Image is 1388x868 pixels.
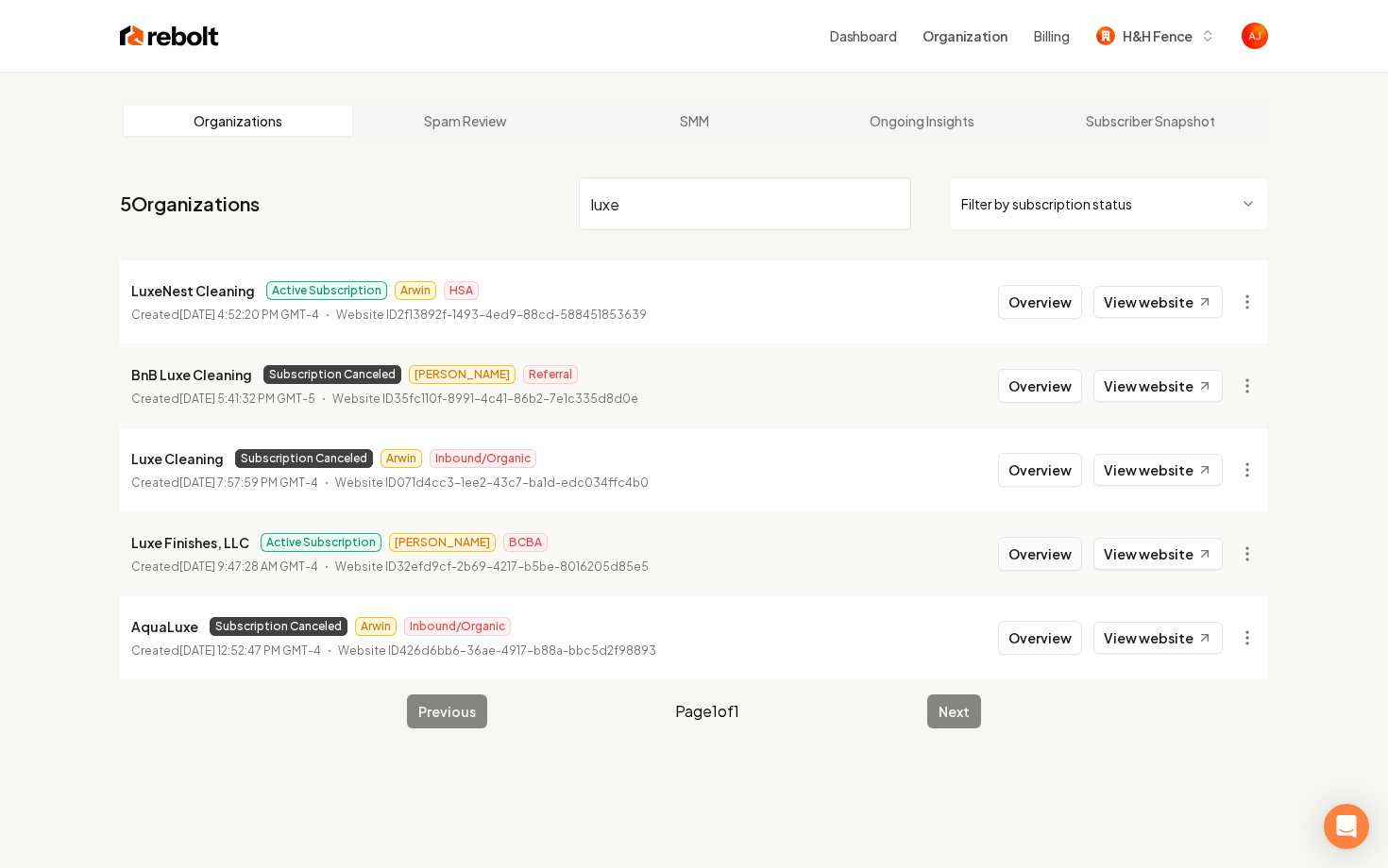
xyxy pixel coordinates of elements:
div: Open Intercom Messenger [1324,804,1369,849]
span: Active Subscription [261,533,381,552]
a: View website [1093,286,1223,318]
p: Website ID 35fc110f-8991-4c41-86b2-7e1c335d8d0e [332,390,638,409]
span: H&H Fence [1123,26,1193,46]
span: Subscription Canceled [235,449,373,468]
span: [PERSON_NAME] [389,533,496,552]
p: Website ID 32efd9cf-2b69-4217-b5be-8016205d85e5 [335,558,649,576]
span: BCBA [503,533,548,552]
a: View website [1093,454,1223,486]
span: Arwin [381,449,422,468]
img: Austin Jellison [1242,23,1268,49]
p: Created [131,642,321,660]
p: BnB Luxe Cleaning [131,363,252,386]
span: Inbound/Organic [404,617,511,636]
a: View website [1093,538,1223,570]
a: Subscriber Snapshot [1036,106,1264,136]
p: LuxeNest Cleaning [131,279,255,302]
span: Inbound/Organic [430,449,536,468]
p: Created [131,306,319,325]
button: Overview [998,537,1082,571]
span: Arwin [355,617,397,636]
p: Luxe Cleaning [131,447,224,470]
p: Website ID 2f13892f-1493-4ed9-88cd-588451853639 [336,306,647,325]
time: [DATE] 12:52:47 PM GMT-4 [179,643,321,658]
span: [PERSON_NAME] [409,365,516,384]
time: [DATE] 7:57:59 PM GMT-4 [179,476,318,490]
button: Overview [998,369,1082,403]
button: Overview [998,621,1082,655]
span: Referral [523,365,578,384]
span: HSA [444,281,479,300]
p: Luxe Finishes, LLC [131,531,249,554]
a: View website [1093,622,1223,654]
span: Active Subscription [266,281,387,300]
span: Subscription Canceled [263,365,401,384]
button: Billing [1034,26,1070,45]
span: Subscription Canceled [210,617,347,636]
input: Search by name or ID [579,177,911,230]
button: Overview [998,453,1082,487]
img: H&H Fence [1096,26,1115,45]
p: Website ID 426d6bb6-36ae-4917-b88a-bbc5d2f98893 [338,642,656,660]
span: Page 1 of 1 [675,700,739,723]
time: [DATE] 4:52:20 PM GMT-4 [179,308,319,322]
img: Rebolt Logo [120,23,219,49]
p: AquaLuxe [131,615,198,638]
a: View website [1093,370,1223,402]
span: Arwin [395,281,436,300]
button: Overview [998,285,1082,319]
button: Open user button [1242,23,1268,49]
a: Organizations [124,106,352,136]
p: Created [131,474,318,492]
a: Ongoing Insights [808,106,1037,136]
a: 5Organizations [120,191,260,217]
time: [DATE] 5:41:32 PM GMT-5 [179,392,315,406]
p: Website ID 071d4cc3-1ee2-43c7-ba1d-edc034ffc4b0 [335,474,649,492]
button: Organization [911,19,1019,53]
a: SMM [580,106,808,136]
a: Spam Review [352,106,581,136]
time: [DATE] 9:47:28 AM GMT-4 [179,559,318,574]
p: Created [131,390,315,409]
a: Dashboard [830,26,896,45]
p: Created [131,558,318,576]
